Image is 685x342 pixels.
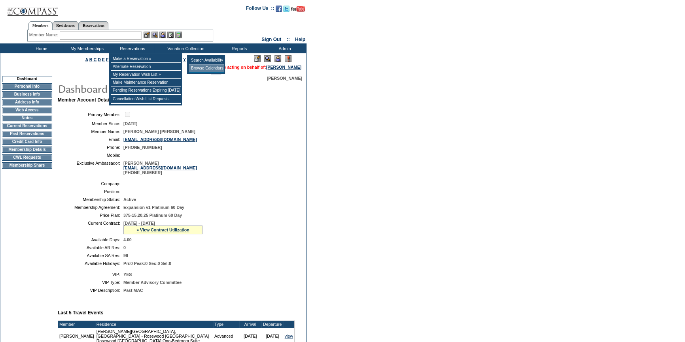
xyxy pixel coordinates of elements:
span: [PERSON_NAME] [PHONE_NUMBER] [123,161,197,175]
td: Member Name: [61,129,120,134]
td: Available AR Res: [61,245,120,250]
td: Available Holidays: [61,261,120,266]
td: Address Info [2,99,52,105]
span: Member Advisory Committee [123,280,182,285]
td: Member [58,321,95,328]
img: b_calculator.gif [175,32,182,38]
td: Departure [261,321,284,328]
td: Dashboard [2,76,52,82]
a: Subscribe to our YouTube Channel [291,8,305,13]
td: Mobile: [61,153,120,158]
td: Alternate Reservation [111,63,181,71]
a: F [106,57,109,62]
td: Cancellation Wish List Requests [111,95,181,103]
td: Follow Us :: [246,5,274,14]
td: Member Since: [61,121,120,126]
a: [EMAIL_ADDRESS][DOMAIN_NAME] [123,165,197,170]
a: Members [28,21,53,30]
span: YES [123,272,132,277]
a: » View Contract Utilization [136,227,189,232]
td: Membership Share [2,162,52,169]
span: [PERSON_NAME] [PERSON_NAME] [123,129,195,134]
a: B [89,57,93,62]
a: Become our fan on Facebook [276,8,282,13]
td: Company: [61,181,120,186]
a: Residences [52,21,79,30]
a: Reservations [79,21,108,30]
img: pgTtlDashboard.gif [57,81,216,96]
td: Pending Reservations Expiring [DATE] [111,86,181,94]
td: VIP Type: [61,280,120,285]
span: 375-15,20,25 Platinum 60 Day [123,213,182,218]
td: Membership Status: [61,197,120,202]
td: Reports [216,43,261,53]
span: :: [287,37,290,42]
span: [DATE] - [DATE] [123,221,155,225]
a: Y [183,57,186,62]
img: Impersonate [159,32,166,38]
td: Primary Member: [61,111,120,118]
img: Follow us on Twitter [283,6,290,12]
a: [EMAIL_ADDRESS][DOMAIN_NAME] [123,137,197,142]
b: Last 5 Travel Events [58,310,103,316]
td: Search Availability [189,56,224,64]
img: Become our fan on Facebook [276,6,282,12]
img: b_edit.gif [144,32,150,38]
td: Vacation Collection [154,43,216,53]
td: My Memberships [63,43,109,53]
span: [DATE] [123,121,137,126]
span: Active [123,197,136,202]
td: Web Access [2,107,52,113]
td: Available SA Res: [61,253,120,258]
td: Notes [2,115,52,121]
td: Personal Info [2,83,52,90]
img: View [151,32,158,38]
td: Browse Calendars [189,64,224,72]
td: Current Contract: [61,221,120,234]
span: Past MAC [123,288,143,293]
img: Impersonate [274,55,281,62]
span: 0 [123,245,126,250]
td: Email: [61,137,120,142]
a: view [285,334,293,338]
span: [PHONE_NUMBER] [123,145,162,150]
b: Member Account Details [58,97,113,103]
a: Sign Out [261,37,281,42]
td: Current Reservations [2,123,52,129]
td: Residence [95,321,213,328]
img: Log Concern/Member Elevation [285,55,291,62]
td: Exclusive Ambassador: [61,161,120,175]
td: Available Days: [61,237,120,242]
img: View Mode [264,55,271,62]
td: VIP Description: [61,288,120,293]
span: Pri:0 Peak:0 Sec:0 Sel:0 [123,261,171,266]
span: 4.00 [123,237,132,242]
td: Type [213,321,239,328]
td: Admin [261,43,307,53]
span: You are acting on behalf of: [211,65,301,70]
td: Make Maintenance Reservation [111,79,181,86]
td: Business Info [2,91,52,98]
span: Expansion v1 Platinum 60 Day [123,205,184,210]
div: Member Name: [29,32,60,38]
td: Membership Details [2,147,52,153]
td: Reservations [109,43,154,53]
a: Help [295,37,305,42]
span: [PERSON_NAME] [267,76,302,81]
a: Follow us on Twitter [283,8,290,13]
td: VIP: [61,272,120,277]
img: Reservations [167,32,174,38]
a: [PERSON_NAME] [266,65,301,70]
td: Position: [61,189,120,194]
a: E [102,57,105,62]
td: Past Reservations [2,131,52,137]
td: Home [18,43,63,53]
td: Phone: [61,145,120,150]
td: CWL Requests [2,154,52,161]
a: D [98,57,101,62]
td: Make a Reservation » [111,55,181,63]
a: A [85,57,88,62]
td: Arrival [239,321,261,328]
td: Membership Agreement: [61,205,120,210]
img: Subscribe to our YouTube Channel [291,6,305,12]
